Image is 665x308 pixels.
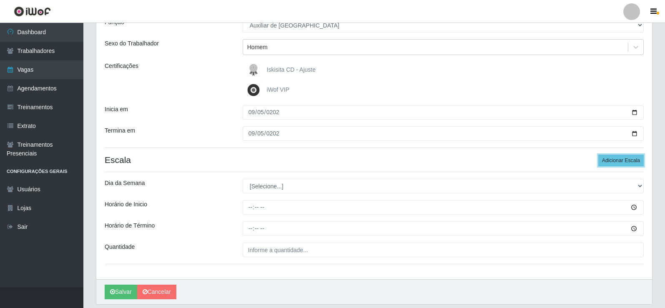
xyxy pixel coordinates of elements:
[267,86,289,93] span: iWof VIP
[105,155,644,165] h4: Escala
[137,285,176,299] a: Cancelar
[243,243,644,257] input: Informe a quantidade...
[243,105,644,120] input: 00/00/0000
[245,82,265,98] img: iWof VIP
[14,6,51,17] img: CoreUI Logo
[105,200,147,209] label: Horário de Inicio
[245,62,265,78] img: Iskisita CD - Ajuste
[243,221,644,236] input: 00:00
[105,285,137,299] button: Salvar
[105,243,135,251] label: Quantidade
[105,39,159,48] label: Sexo do Trabalhador
[598,155,644,166] button: Adicionar Escala
[243,126,644,141] input: 00/00/0000
[105,126,135,135] label: Termina em
[243,200,644,215] input: 00:00
[105,221,155,230] label: Horário de Término
[247,43,268,52] div: Homem
[267,66,316,73] span: Iskisita CD - Ajuste
[105,62,138,70] label: Certificações
[105,179,145,188] label: Dia da Semana
[105,105,128,114] label: Inicia em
